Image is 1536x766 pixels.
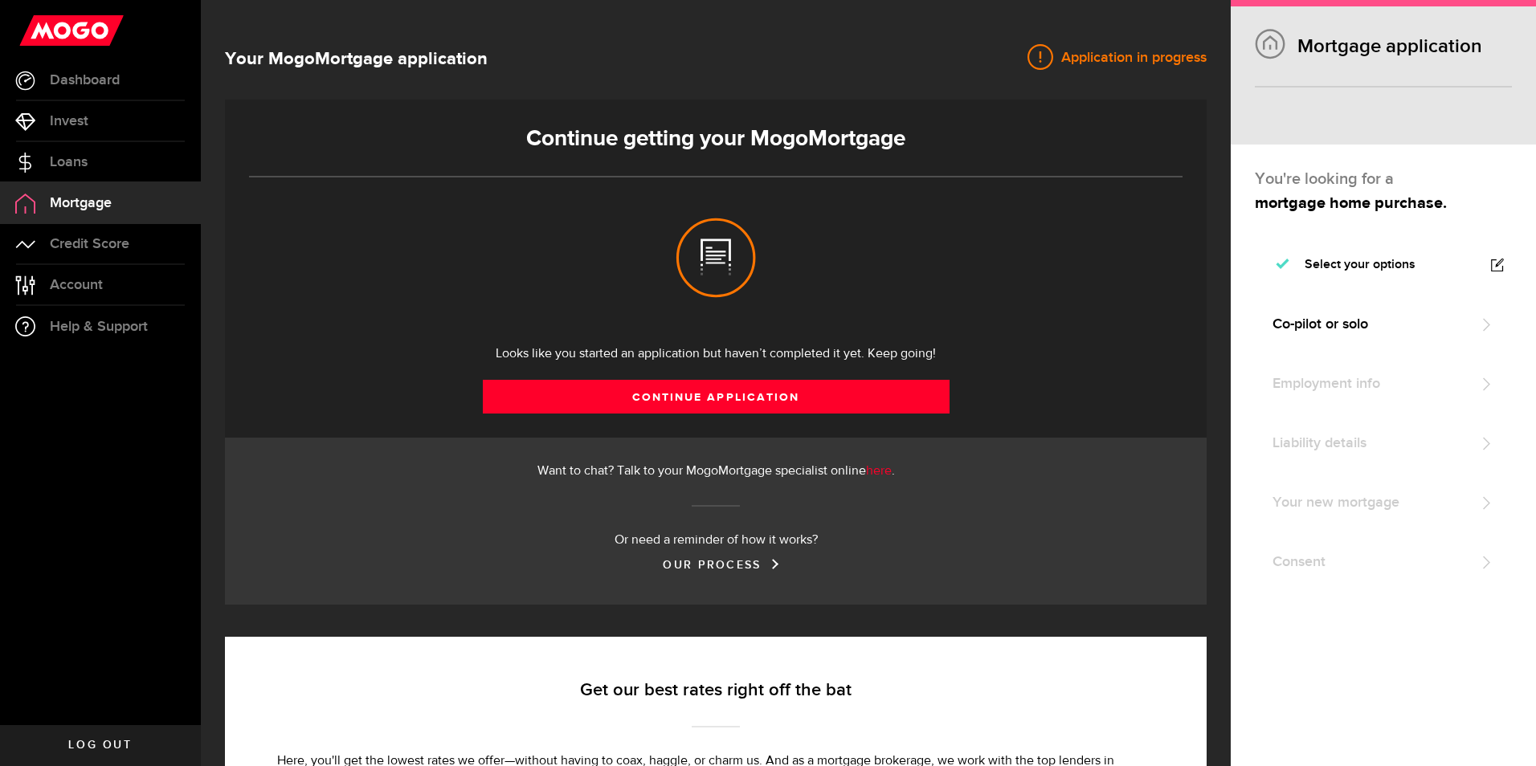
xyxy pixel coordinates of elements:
span: Log out [68,740,132,751]
span: Help & Support [50,320,148,334]
a: Employment info [1255,358,1512,409]
p: Or need a reminder of how it works? [249,531,1183,550]
a: Co-pilot or solo [1255,299,1512,350]
h3: Continue getting your MogoMortgage [249,126,1183,152]
span: mortgage home purchase [1255,195,1443,211]
a: Our Process [663,558,768,572]
strong: . [1255,195,1447,211]
h3: Your MogoMortgage application [225,47,488,72]
p: Want to chat? Talk to your MogoMortgage specialist online . [249,462,1183,481]
p: Looks like you started an application but haven’t completed it yet. Keep going! [249,344,1183,364]
span: Mortgage [50,196,112,210]
a: Continue Application [483,380,950,414]
span: Application in progress [1053,48,1207,67]
a: Consent [1255,536,1512,588]
div: You're looking for a [1255,167,1512,191]
div: % complete [1255,100,1347,129]
a: Select your options [1255,239,1512,291]
h1: Mortgage application [1255,35,1512,58]
a: Liability details [1255,418,1512,469]
span: Invest [50,114,88,128]
span: Credit Score [50,237,129,251]
a: here [866,465,892,478]
h4: Get our best rates right off the bat [277,679,1154,702]
span: 0 [1255,105,1264,124]
span: Dashboard [50,73,120,88]
span: Account [50,278,103,292]
button: Open LiveChat chat widget [13,6,61,55]
a: Your new mortgage [1255,477,1512,528]
span: Loans [50,155,88,169]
